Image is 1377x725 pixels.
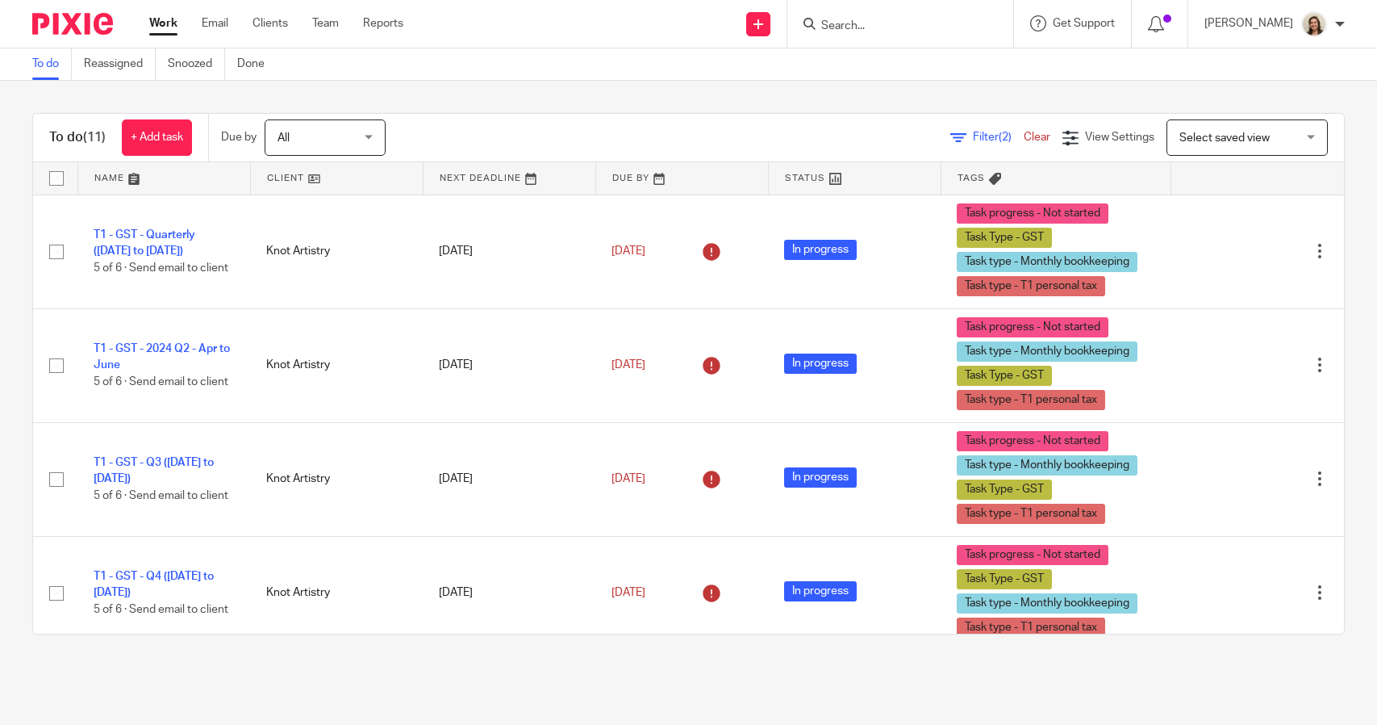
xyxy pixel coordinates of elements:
a: T1 - GST - Q3 ([DATE] to [DATE]) [94,457,214,484]
p: Due by [221,129,257,145]
span: Task type - Monthly bookkeeping [957,593,1137,614]
h1: To do [49,129,106,146]
span: Task progress - Not started [957,431,1108,451]
span: (11) [83,131,106,144]
td: Knot Artistry [250,422,423,536]
a: Team [312,15,339,31]
span: [DATE] [611,245,645,257]
a: T1 - GST - Quarterly ([DATE] to [DATE]) [94,229,195,257]
span: Task type - T1 personal tax [957,504,1105,524]
a: T1 - GST - 2024 Q2 - Apr to June [94,343,230,371]
span: [DATE] [611,587,645,598]
a: To do [32,48,72,80]
span: In progress [784,581,857,601]
a: Snoozed [168,48,225,80]
a: + Add task [122,119,192,156]
span: Task progress - Not started [957,203,1108,224]
a: Reassigned [84,48,156,80]
a: Reports [363,15,403,31]
input: Search [820,19,965,34]
span: In progress [784,467,857,488]
span: In progress [784,354,857,374]
span: 5 of 6 · Send email to client [94,262,228,274]
span: Task progress - Not started [957,317,1108,337]
span: Task Type - GST [957,228,1052,248]
span: Tags [958,174,985,182]
span: Filter [973,132,1024,143]
span: Task type - Monthly bookkeeping [957,342,1137,362]
p: [PERSON_NAME] [1204,15,1293,31]
span: All [277,132,290,144]
a: Done [237,48,277,80]
span: [DATE] [611,473,645,484]
td: [DATE] [423,195,595,308]
a: Clear [1024,132,1050,143]
td: [DATE] [423,536,595,650]
span: Task type - T1 personal tax [957,390,1105,410]
img: Morgan.JPG [1301,11,1327,37]
span: In progress [784,240,857,260]
span: Task Type - GST [957,366,1052,386]
td: Knot Artistry [250,195,423,308]
span: Task Type - GST [957,569,1052,589]
td: [DATE] [423,308,595,422]
span: Task type - Monthly bookkeeping [957,252,1137,272]
span: Select saved view [1179,132,1270,144]
span: Task type - Monthly bookkeeping [957,455,1137,476]
span: 5 of 6 · Send email to client [94,376,228,388]
td: Knot Artistry [250,308,423,422]
span: Task type - T1 personal tax [957,276,1105,296]
span: [DATE] [611,359,645,371]
a: T1 - GST - Q4 ([DATE] to [DATE]) [94,571,214,598]
span: (2) [999,132,1012,143]
a: Email [202,15,228,31]
span: Task progress - Not started [957,545,1108,565]
span: View Settings [1085,132,1154,143]
a: Clients [252,15,288,31]
span: 5 of 6 · Send email to client [94,490,228,501]
img: Pixie [32,13,113,35]
td: Knot Artistry [250,536,423,650]
span: Get Support [1053,18,1115,29]
span: Task Type - GST [957,480,1052,500]
span: Task type - T1 personal tax [957,618,1105,638]
a: Work [149,15,177,31]
span: 5 of 6 · Send email to client [94,604,228,615]
td: [DATE] [423,422,595,536]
